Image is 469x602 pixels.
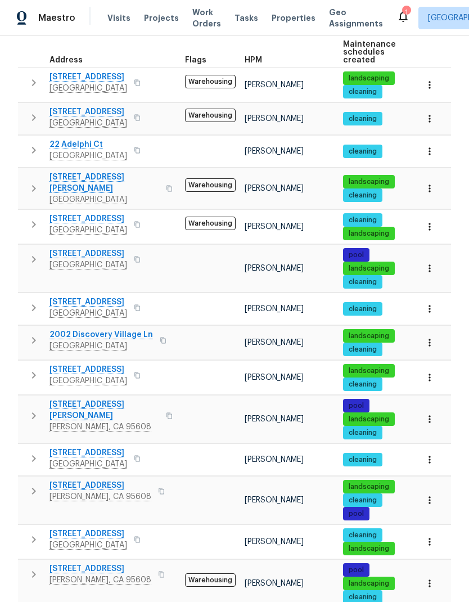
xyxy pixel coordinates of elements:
span: pool [344,401,368,411]
span: Tasks [234,14,258,22]
span: Warehousing [185,573,236,587]
span: landscaping [344,544,394,554]
span: cleaning [344,531,381,540]
span: Flags [185,56,206,64]
span: Maintenance schedules created [343,41,396,64]
span: Warehousing [185,178,236,192]
span: HPM [245,56,262,64]
span: cleaning [344,455,381,465]
span: Warehousing [185,217,236,230]
span: [PERSON_NAME] [245,339,304,347]
span: cleaning [344,277,381,287]
span: cleaning [344,428,381,438]
span: landscaping [344,579,394,588]
span: [PERSON_NAME] [245,185,304,192]
span: landscaping [344,331,394,341]
span: Address [49,56,83,64]
div: 1 [402,7,410,18]
span: landscaping [344,229,394,239]
span: Warehousing [185,75,236,88]
span: cleaning [344,380,381,389]
span: Geo Assignments [329,7,383,29]
span: [PERSON_NAME] [245,538,304,546]
span: [PERSON_NAME] [245,115,304,123]
span: [PERSON_NAME] [245,456,304,464]
span: landscaping [344,366,394,376]
span: cleaning [344,496,381,505]
span: [PERSON_NAME] [245,223,304,231]
span: Maestro [38,12,75,24]
span: cleaning [344,87,381,97]
span: Properties [272,12,315,24]
span: Projects [144,12,179,24]
span: Work Orders [192,7,221,29]
span: [PERSON_NAME] [245,374,304,381]
span: cleaning [344,592,381,602]
span: [PERSON_NAME] [245,81,304,89]
span: cleaning [344,147,381,156]
span: landscaping [344,264,394,273]
span: [PERSON_NAME] [245,415,304,423]
span: cleaning [344,215,381,225]
span: [PERSON_NAME] [245,264,304,272]
span: pool [344,509,368,519]
span: [PERSON_NAME] [245,147,304,155]
span: landscaping [344,415,394,424]
span: pool [344,250,368,260]
span: [PERSON_NAME] [245,579,304,587]
span: landscaping [344,74,394,83]
span: landscaping [344,177,394,187]
span: cleaning [344,191,381,200]
span: cleaning [344,304,381,314]
span: Warehousing [185,109,236,122]
span: pool [344,565,368,575]
span: [PERSON_NAME] [245,496,304,504]
span: cleaning [344,114,381,124]
span: Visits [107,12,130,24]
span: cleaning [344,345,381,354]
span: [PERSON_NAME] [245,305,304,313]
span: landscaping [344,482,394,492]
